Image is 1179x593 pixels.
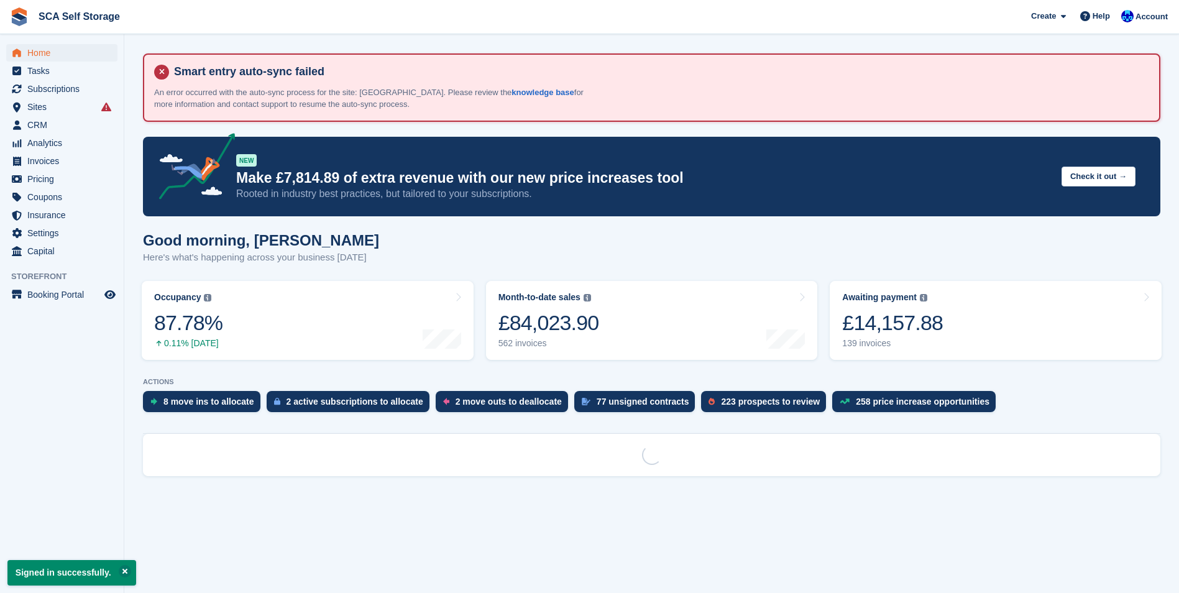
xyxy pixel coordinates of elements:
[709,398,715,405] img: prospect-51fa495bee0391a8d652442698ab0144808aea92771e9ea1ae160a38d050c398.svg
[154,338,222,349] div: 0.11% [DATE]
[498,310,599,336] div: £84,023.90
[27,286,102,303] span: Booking Portal
[486,281,818,360] a: Month-to-date sales £84,023.90 562 invoices
[287,397,423,407] div: 2 active subscriptions to allocate
[498,338,599,349] div: 562 invoices
[574,391,702,418] a: 77 unsigned contracts
[27,224,102,242] span: Settings
[154,310,222,336] div: 87.78%
[856,397,989,407] div: 258 price increase opportunities
[842,338,943,349] div: 139 invoices
[154,86,589,111] p: An error occurred with the auto-sync process for the site: [GEOGRAPHIC_DATA]. Please review the f...
[236,154,257,167] div: NEW
[1093,10,1110,22] span: Help
[142,281,474,360] a: Occupancy 87.78% 0.11% [DATE]
[27,116,102,134] span: CRM
[6,188,117,206] a: menu
[143,391,267,418] a: 8 move ins to allocate
[103,287,117,302] a: Preview store
[27,80,102,98] span: Subscriptions
[27,134,102,152] span: Analytics
[6,80,117,98] a: menu
[6,224,117,242] a: menu
[6,286,117,303] a: menu
[436,391,574,418] a: 2 move outs to deallocate
[149,133,236,204] img: price-adjustments-announcement-icon-8257ccfd72463d97f412b2fc003d46551f7dbcb40ab6d574587a9cd5c0d94...
[721,397,820,407] div: 223 prospects to review
[1031,10,1056,22] span: Create
[6,242,117,260] a: menu
[842,310,943,336] div: £14,157.88
[842,292,917,303] div: Awaiting payment
[163,397,254,407] div: 8 move ins to allocate
[27,62,102,80] span: Tasks
[597,397,689,407] div: 77 unsigned contracts
[143,232,379,249] h1: Good morning, [PERSON_NAME]
[6,170,117,188] a: menu
[832,391,1002,418] a: 258 price increase opportunities
[27,242,102,260] span: Capital
[6,116,117,134] a: menu
[27,188,102,206] span: Coupons
[236,169,1052,187] p: Make £7,814.89 of extra revenue with our new price increases tool
[150,398,157,405] img: move_ins_to_allocate_icon-fdf77a2bb77ea45bf5b3d319d69a93e2d87916cf1d5bf7949dd705db3b84f3ca.svg
[6,98,117,116] a: menu
[169,65,1149,79] h4: Smart entry auto-sync failed
[143,251,379,265] p: Here's what's happening across your business [DATE]
[101,102,111,112] i: Smart entry sync failures have occurred
[7,560,136,586] p: Signed in successfully.
[443,398,449,405] img: move_outs_to_deallocate_icon-f764333ba52eb49d3ac5e1228854f67142a1ed5810a6f6cc68b1a99e826820c5.svg
[27,152,102,170] span: Invoices
[6,44,117,62] a: menu
[456,397,562,407] div: 2 move outs to deallocate
[582,398,590,405] img: contract_signature_icon-13c848040528278c33f63329250d36e43548de30e8caae1d1a13099fd9432cc5.svg
[143,378,1160,386] p: ACTIONS
[6,62,117,80] a: menu
[27,206,102,224] span: Insurance
[840,398,850,404] img: price_increase_opportunities-93ffe204e8149a01c8c9dc8f82e8f89637d9d84a8eef4429ea346261dce0b2c0.svg
[10,7,29,26] img: stora-icon-8386f47178a22dfd0bd8f6a31ec36ba5ce8667c1dd55bd0f319d3a0aa187defe.svg
[6,206,117,224] a: menu
[830,281,1162,360] a: Awaiting payment £14,157.88 139 invoices
[1135,11,1168,23] span: Account
[11,270,124,283] span: Storefront
[274,397,280,405] img: active_subscription_to_allocate_icon-d502201f5373d7db506a760aba3b589e785aa758c864c3986d89f69b8ff3...
[27,170,102,188] span: Pricing
[267,391,436,418] a: 2 active subscriptions to allocate
[1121,10,1134,22] img: Kelly Neesham
[512,88,574,97] a: knowledge base
[701,391,832,418] a: 223 prospects to review
[34,6,125,27] a: SCA Self Storage
[236,187,1052,201] p: Rooted in industry best practices, but tailored to your subscriptions.
[1062,167,1135,187] button: Check it out →
[498,292,580,303] div: Month-to-date sales
[584,294,591,301] img: icon-info-grey-7440780725fd019a000dd9b08b2336e03edf1995a4989e88bcd33f0948082b44.svg
[154,292,201,303] div: Occupancy
[27,44,102,62] span: Home
[920,294,927,301] img: icon-info-grey-7440780725fd019a000dd9b08b2336e03edf1995a4989e88bcd33f0948082b44.svg
[6,152,117,170] a: menu
[204,294,211,301] img: icon-info-grey-7440780725fd019a000dd9b08b2336e03edf1995a4989e88bcd33f0948082b44.svg
[6,134,117,152] a: menu
[27,98,102,116] span: Sites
